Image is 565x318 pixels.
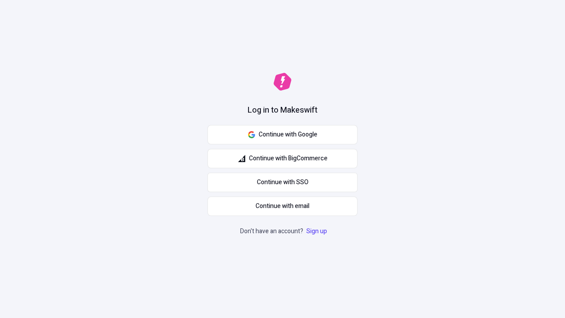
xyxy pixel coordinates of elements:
a: Sign up [305,227,329,236]
p: Don't have an account? [240,227,329,236]
span: Continue with Google [259,130,317,140]
span: Continue with BigCommerce [249,154,328,163]
button: Continue with email [207,197,358,216]
a: Continue with SSO [207,173,358,192]
span: Continue with email [256,201,309,211]
button: Continue with BigCommerce [207,149,358,168]
button: Continue with Google [207,125,358,144]
h1: Log in to Makeswift [248,105,317,116]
